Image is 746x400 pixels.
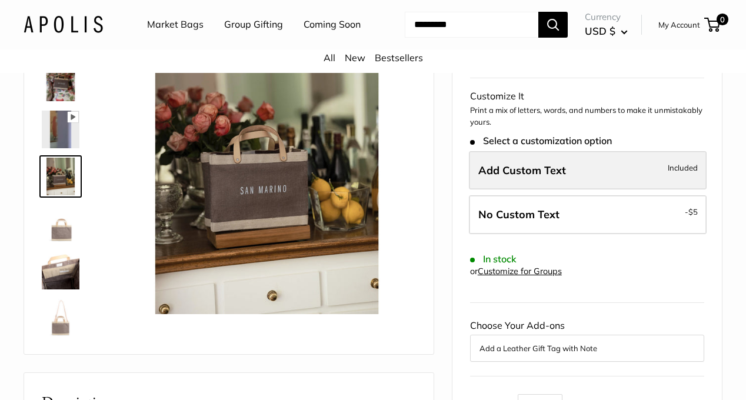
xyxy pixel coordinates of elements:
[478,266,562,276] a: Customize for Groups
[39,249,82,292] a: Petite Market Bag in Deep Taupe with Strap
[668,161,698,175] span: Included
[470,264,562,279] div: or
[585,9,628,25] span: Currency
[324,52,335,64] a: All
[538,12,568,38] button: Search
[470,135,612,146] span: Select a customization option
[39,108,82,151] a: Petite Market Bag in Deep Taupe with Strap
[479,341,695,355] button: Add a Leather Gift Tag with Note
[478,208,559,221] span: No Custom Text
[470,254,517,265] span: In stock
[585,22,628,41] button: USD $
[42,299,79,336] img: Petite Market Bag in Deep Taupe with Strap
[42,252,79,289] img: Petite Market Bag in Deep Taupe with Strap
[470,88,704,105] div: Customize It
[375,52,423,64] a: Bestsellers
[470,105,704,128] p: Print a mix of letters, words, and numbers to make it unmistakably yours.
[685,205,698,219] span: -
[469,151,707,190] label: Add Custom Text
[224,16,283,34] a: Group Gifting
[147,16,204,34] a: Market Bags
[345,52,365,64] a: New
[717,14,728,25] span: 0
[24,16,103,33] img: Apolis
[42,158,79,195] img: Petite Market Bag in Deep Taupe with Strap
[118,16,416,314] img: Petite Market Bag in Deep Taupe with Strap
[39,61,82,104] a: Petite Market Bag in Deep Taupe with Strap
[585,25,615,37] span: USD $
[470,317,704,362] div: Choose Your Add-ons
[688,207,698,216] span: $5
[405,12,538,38] input: Search...
[39,155,82,198] a: Petite Market Bag in Deep Taupe with Strap
[39,296,82,339] a: Petite Market Bag in Deep Taupe with Strap
[42,64,79,101] img: Petite Market Bag in Deep Taupe with Strap
[705,18,720,32] a: 0
[469,195,707,234] label: Leave Blank
[658,18,700,32] a: My Account
[478,164,566,177] span: Add Custom Text
[304,16,361,34] a: Coming Soon
[39,202,82,245] a: Petite Market Bag in Deep Taupe with Strap
[42,111,79,148] img: Petite Market Bag in Deep Taupe with Strap
[42,205,79,242] img: Petite Market Bag in Deep Taupe with Strap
